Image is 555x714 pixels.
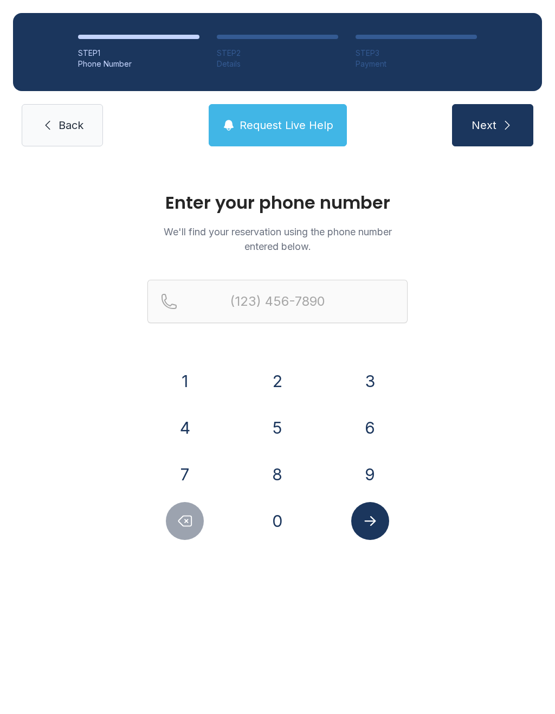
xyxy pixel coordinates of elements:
[78,48,199,59] div: STEP 1
[147,280,408,323] input: Reservation phone number
[217,48,338,59] div: STEP 2
[259,409,296,447] button: 5
[147,224,408,254] p: We'll find your reservation using the phone number entered below.
[59,118,83,133] span: Back
[259,502,296,540] button: 0
[356,48,477,59] div: STEP 3
[351,362,389,400] button: 3
[259,455,296,493] button: 8
[351,409,389,447] button: 6
[166,455,204,493] button: 7
[166,409,204,447] button: 4
[351,455,389,493] button: 9
[351,502,389,540] button: Submit lookup form
[240,118,333,133] span: Request Live Help
[78,59,199,69] div: Phone Number
[217,59,338,69] div: Details
[356,59,477,69] div: Payment
[472,118,496,133] span: Next
[166,502,204,540] button: Delete number
[147,194,408,211] h1: Enter your phone number
[166,362,204,400] button: 1
[259,362,296,400] button: 2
